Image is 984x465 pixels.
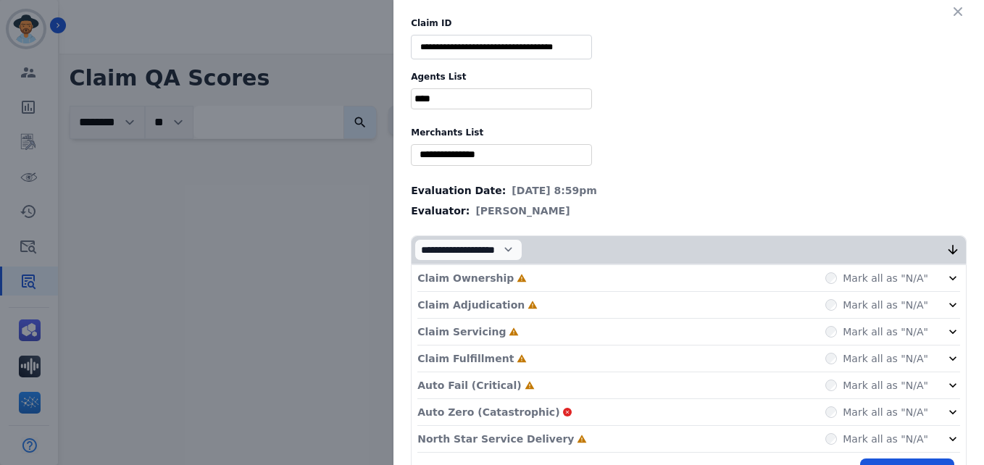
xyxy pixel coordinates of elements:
p: Auto Zero (Catastrophic) [417,405,559,419]
label: Mark all as "N/A" [843,351,928,366]
ul: selected options [414,91,588,106]
label: Merchants List [411,127,967,138]
span: [PERSON_NAME] [475,204,570,218]
label: Mark all as "N/A" [843,298,928,312]
label: Mark all as "N/A" [843,324,928,339]
div: Evaluation Date: [411,183,967,198]
label: Mark all as "N/A" [843,432,928,446]
ul: selected options [414,147,588,162]
label: Claim ID [411,17,967,29]
span: [DATE] 8:59pm [512,183,597,198]
div: Evaluator: [411,204,967,218]
label: Mark all as "N/A" [843,405,928,419]
p: Claim Servicing [417,324,506,339]
p: Claim Fulfillment [417,351,514,366]
p: North Star Service Delivery [417,432,574,446]
p: Claim Adjudication [417,298,525,312]
label: Agents List [411,71,967,83]
label: Mark all as "N/A" [843,271,928,285]
label: Mark all as "N/A" [843,378,928,393]
p: Claim Ownership [417,271,514,285]
p: Auto Fail (Critical) [417,378,521,393]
